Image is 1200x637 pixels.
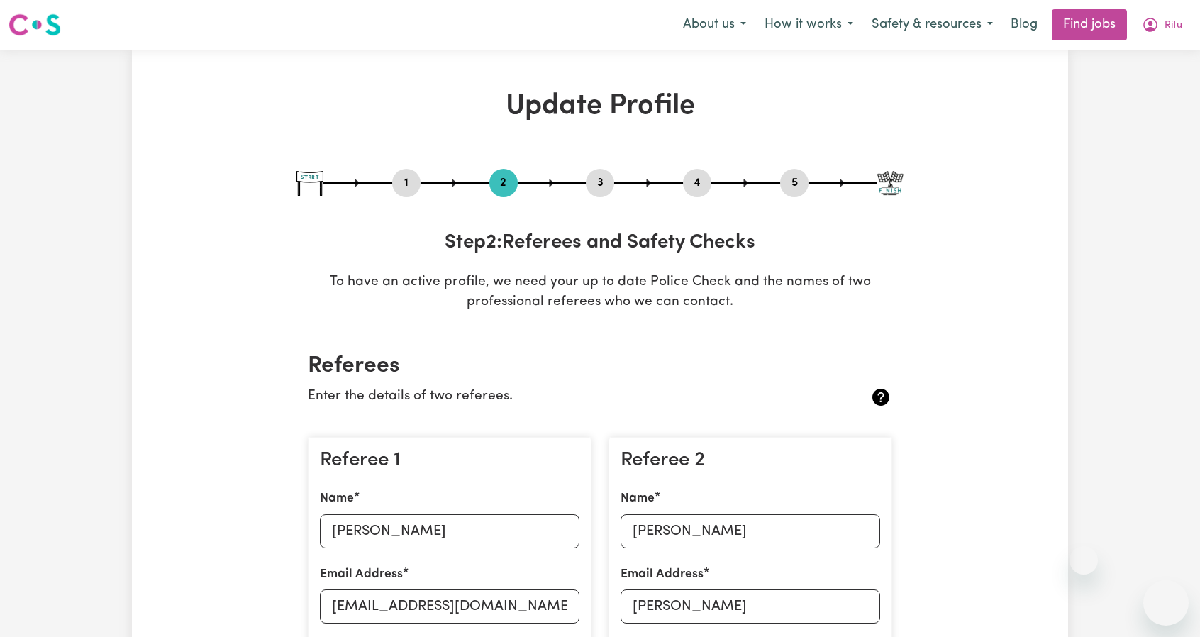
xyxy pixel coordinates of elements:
label: Email Address [320,565,403,584]
h1: Update Profile [296,89,904,123]
a: Blog [1002,9,1046,40]
p: To have an active profile, we need your up to date Police Check and the names of two professional... [296,272,904,314]
button: Go to step 5 [780,174,809,192]
h3: Referee 1 [320,449,579,473]
button: Safety & resources [862,10,1002,40]
a: Careseekers logo [9,9,61,41]
h2: Referees [308,353,892,380]
button: My Account [1133,10,1191,40]
label: Name [621,489,655,508]
a: Find jobs [1052,9,1127,40]
button: Go to step 1 [392,174,421,192]
button: Go to step 2 [489,174,518,192]
h3: Referee 2 [621,449,880,473]
button: Go to step 4 [683,174,711,192]
label: Email Address [621,565,704,584]
button: How it works [755,10,862,40]
iframe: Button to launch messaging window [1143,580,1189,626]
button: About us [674,10,755,40]
label: Name [320,489,354,508]
iframe: Close message [1070,546,1098,575]
button: Go to step 3 [586,174,614,192]
span: Ritu [1165,18,1182,33]
h3: Step 2 : Referees and Safety Checks [296,231,904,255]
img: Careseekers logo [9,12,61,38]
p: Enter the details of two referees. [308,387,795,407]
